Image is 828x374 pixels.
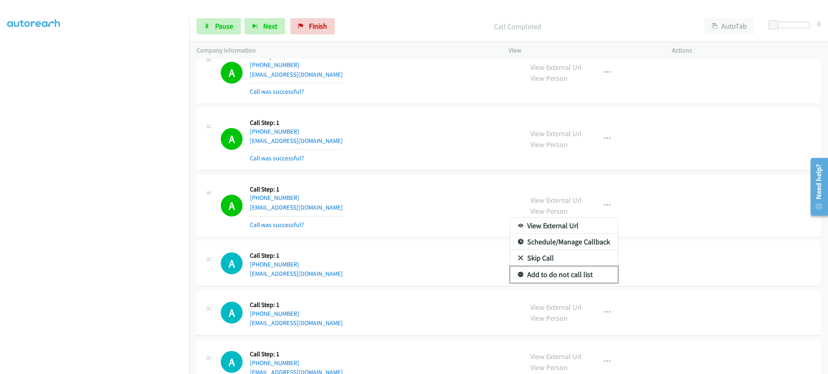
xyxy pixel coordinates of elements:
a: Schedule/Manage Callback [510,234,618,250]
a: Skip Call [510,250,618,266]
a: View External Url [510,218,618,234]
div: The call is yet to be attempted [221,351,243,373]
h1: A [221,252,243,274]
iframe: Resource Center [805,155,828,219]
a: Add to do not call list [510,267,618,283]
h1: A [221,351,243,373]
div: The call is yet to be attempted [221,252,243,274]
h1: A [221,302,243,324]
